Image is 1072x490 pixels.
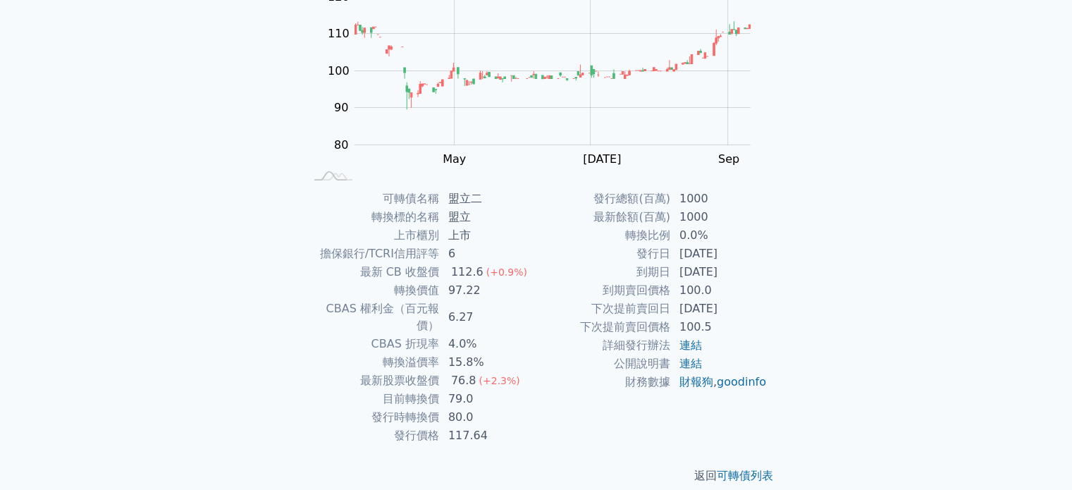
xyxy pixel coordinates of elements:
td: 79.0 [440,390,536,408]
td: 1000 [671,208,768,226]
tspan: 110 [328,27,350,40]
td: 117.64 [440,427,536,445]
td: 1000 [671,190,768,208]
td: 6.27 [440,300,536,335]
iframe: Chat Widget [1002,422,1072,490]
td: 到期賣回價格 [536,281,671,300]
tspan: 90 [334,101,348,114]
td: CBAS 權利金（百元報價） [305,300,440,335]
td: [DATE] [671,300,768,318]
tspan: [DATE] [583,152,621,165]
a: 財報狗 [679,375,713,388]
td: 轉換價值 [305,281,440,300]
td: 轉換標的名稱 [305,208,440,226]
td: 最新餘額(百萬) [536,208,671,226]
td: [DATE] [671,263,768,281]
td: 發行總額(百萬) [536,190,671,208]
td: 下次提前賣回價格 [536,318,671,336]
td: 公開說明書 [536,355,671,373]
td: 可轉債名稱 [305,190,440,208]
td: 上市櫃別 [305,226,440,245]
td: 最新 CB 收盤價 [305,263,440,281]
td: 轉換溢價率 [305,353,440,372]
td: 詳細發行辦法 [536,336,671,355]
td: 盟立二 [440,190,536,208]
td: 發行時轉換價 [305,408,440,427]
td: 97.22 [440,281,536,300]
td: 到期日 [536,263,671,281]
td: 6 [440,245,536,263]
span: (+0.9%) [486,267,527,278]
td: 擔保銀行/TCRI信用評等 [305,245,440,263]
td: 0.0% [671,226,768,245]
td: 財務數據 [536,373,671,391]
div: 112.6 [448,264,486,281]
td: 轉換比例 [536,226,671,245]
td: 最新股票收盤價 [305,372,440,390]
td: 上市 [440,226,536,245]
td: 盟立 [440,208,536,226]
a: 連結 [679,357,702,370]
td: 4.0% [440,335,536,353]
td: [DATE] [671,245,768,263]
div: 聊天小工具 [1002,422,1072,490]
tspan: Sep [718,152,739,165]
td: 100.0 [671,281,768,300]
a: 連結 [679,338,702,352]
tspan: May [443,152,466,165]
td: 目前轉換價 [305,390,440,408]
td: 15.8% [440,353,536,372]
td: 發行價格 [305,427,440,445]
a: goodinfo [717,375,766,388]
a: 可轉債列表 [717,469,773,482]
div: 76.8 [448,372,479,389]
td: , [671,373,768,391]
td: 發行日 [536,245,671,263]
td: 100.5 [671,318,768,336]
td: 80.0 [440,408,536,427]
td: CBAS 折現率 [305,335,440,353]
span: (+2.3%) [479,375,519,386]
tspan: 100 [328,63,350,77]
tspan: 80 [334,137,348,151]
p: 返回 [288,467,784,484]
td: 下次提前賣回日 [536,300,671,318]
